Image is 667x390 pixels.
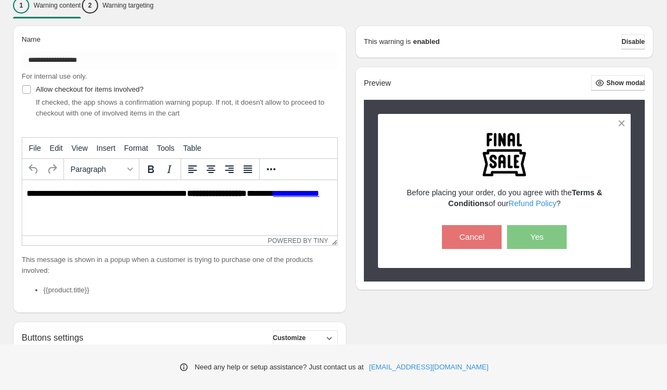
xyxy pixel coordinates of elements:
[202,160,220,178] button: Align center
[273,330,338,346] button: Customize
[328,236,337,245] div: Resize
[621,34,645,49] button: Disable
[43,285,338,296] li: {{product.title}}
[22,35,41,43] span: Name
[606,79,645,87] span: Show modal
[369,362,489,373] a: [EMAIL_ADDRESS][DOMAIN_NAME]
[97,144,116,152] span: Insert
[157,144,175,152] span: Tools
[220,160,239,178] button: Align right
[160,160,178,178] button: Italic
[66,160,137,178] button: Formats
[50,144,63,152] span: Edit
[43,160,61,178] button: Redo
[70,165,124,174] span: Paragraph
[22,180,337,235] iframe: Rich Text Area
[29,144,41,152] span: File
[591,75,645,91] button: Show modal
[262,160,280,178] button: More...
[22,333,84,343] h2: Buttons settings
[24,160,43,178] button: Undo
[102,1,153,10] p: Warning targeting
[239,160,257,178] button: Justify
[22,72,87,80] span: For internal use only.
[22,254,338,276] p: This message is shown in a popup when a customer is trying to purchase one of the products involved:
[124,144,148,152] span: Format
[183,144,201,152] span: Table
[142,160,160,178] button: Bold
[72,144,88,152] span: View
[413,36,440,47] strong: enabled
[364,36,411,47] p: This warning is
[442,225,502,249] button: Cancel
[507,225,567,249] button: Yes
[621,37,645,46] span: Disable
[273,334,306,342] span: Customize
[268,237,329,245] a: Powered by Tiny
[509,199,556,208] a: Refund Policy
[183,160,202,178] button: Align left
[34,1,81,10] p: Warning content
[36,85,144,93] span: Allow checkout for items involved?
[36,98,324,117] span: If checked, the app shows a confirmation warning popup. If not, it doesn't allow to proceed to ch...
[397,187,612,209] p: Before placing your order, do you agree with the of our ?
[364,79,391,88] h2: Preview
